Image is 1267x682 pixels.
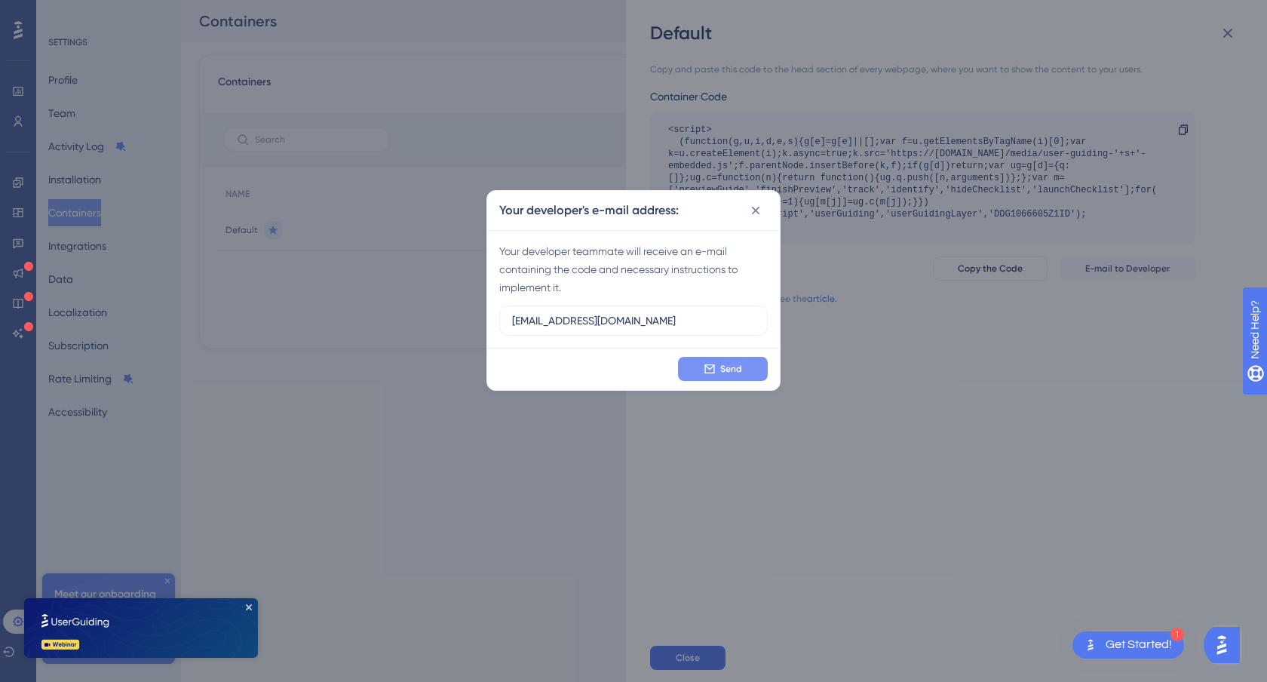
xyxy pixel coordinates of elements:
[499,242,768,296] div: Your developer teammate will receive an e-mail containing the code and necessary instructions to ...
[512,312,755,329] input: E-mail
[1204,622,1249,668] iframe: UserGuiding AI Assistant Launcher
[1081,636,1100,654] img: launcher-image-alternative-text
[1106,637,1172,653] div: Get Started!
[499,201,679,220] h2: Your developer's e-mail address:
[35,4,94,22] span: Need Help?
[222,6,228,12] div: Close Preview
[720,363,742,375] span: Send
[1072,631,1184,659] div: Open Get Started! checklist, remaining modules: 1
[1170,628,1184,641] div: 1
